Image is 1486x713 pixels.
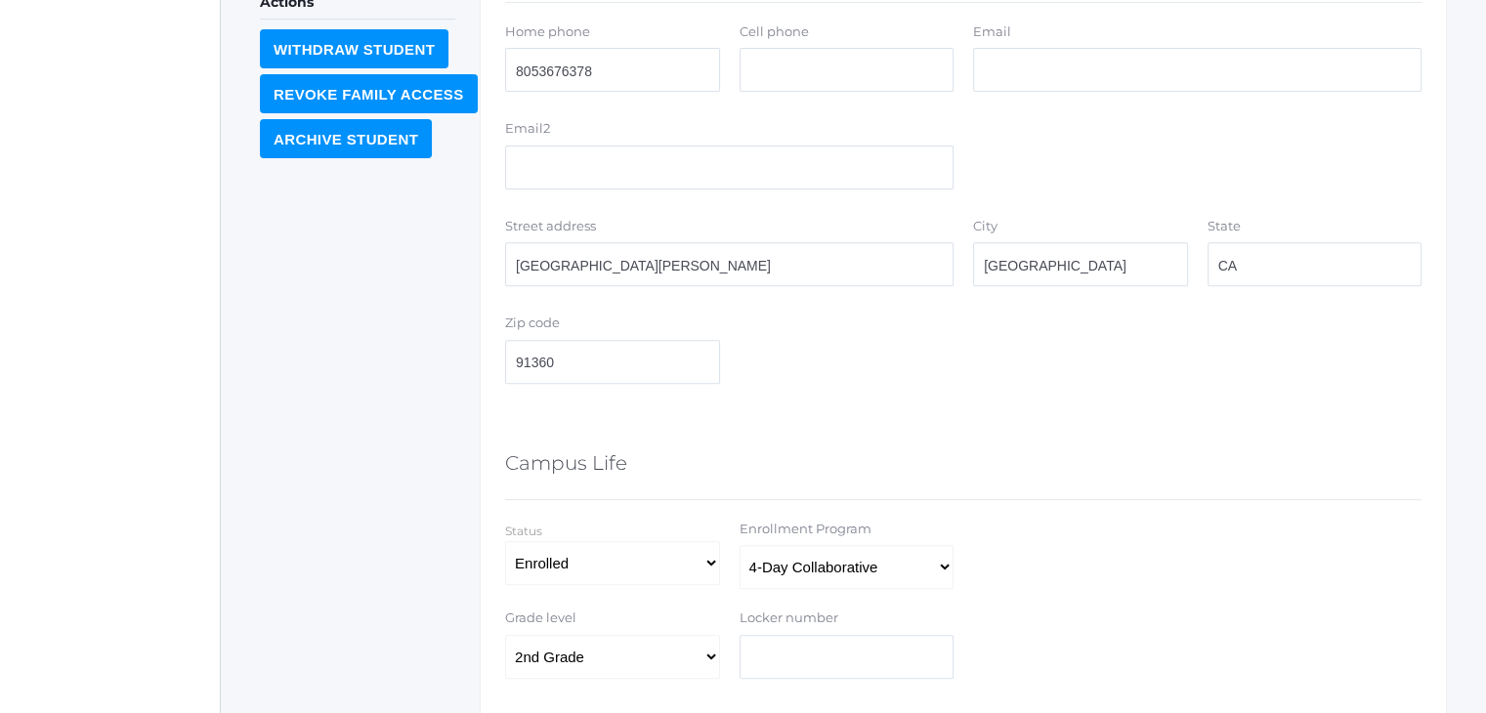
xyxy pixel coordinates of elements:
[505,608,720,628] label: Grade level
[260,29,448,68] input: Withdraw Student
[505,446,627,480] h5: Campus Life
[260,74,478,113] input: Revoke Family Access
[1208,217,1241,236] label: State
[973,217,998,236] label: City
[740,22,809,42] label: Cell phone
[505,217,596,236] label: Street address
[973,22,1011,42] label: Email
[505,314,560,333] label: Zip code
[740,608,838,628] label: Locker number
[505,524,542,538] label: Status
[505,119,550,139] label: Email2
[740,520,955,539] label: Enrollment Program
[260,119,432,158] input: Archive Student
[505,22,590,42] label: Home phone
